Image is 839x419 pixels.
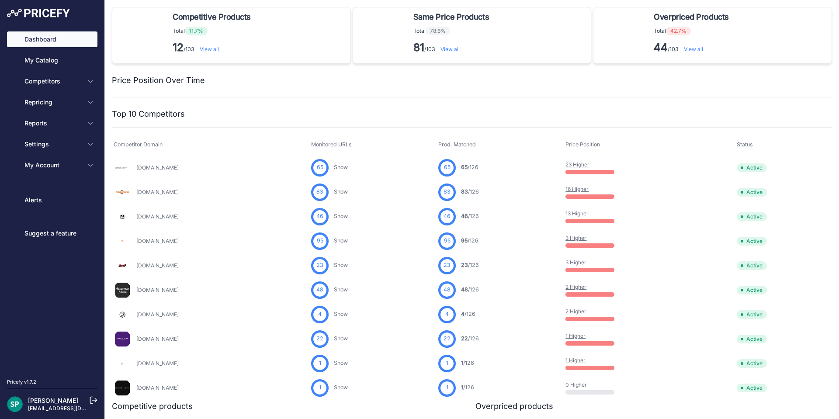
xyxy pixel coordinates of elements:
[24,140,82,149] span: Settings
[444,163,451,172] span: 65
[737,188,767,197] span: Active
[334,360,348,366] a: Show
[7,9,70,17] img: Pricefy Logo
[461,237,468,244] span: 95
[24,98,82,107] span: Repricing
[24,119,82,128] span: Reports
[565,357,586,364] a: 1 Higher
[413,11,489,23] span: Same Price Products
[28,397,78,404] a: [PERSON_NAME]
[112,108,185,120] h2: Top 10 Competitors
[426,27,450,35] span: 78.6%
[7,157,97,173] button: My Account
[136,262,179,269] a: [DOMAIN_NAME]
[444,212,451,221] span: 46
[7,192,97,208] a: Alerts
[173,27,254,35] p: Total
[461,164,478,170] a: 65/126
[318,310,322,319] span: 4
[565,308,586,315] a: 2 Higher
[444,188,451,196] span: 83
[461,311,475,317] a: 4/126
[7,52,97,68] a: My Catalog
[461,262,479,268] a: 23/126
[7,115,97,131] button: Reports
[654,41,668,54] strong: 44
[737,335,767,343] span: Active
[7,31,97,368] nav: Sidebar
[24,161,82,170] span: My Account
[461,262,468,268] span: 23
[461,188,468,195] span: 83
[112,74,205,87] h2: Price Position Over Time
[444,335,451,343] span: 22
[136,384,179,391] a: [DOMAIN_NAME]
[317,163,323,172] span: 65
[446,384,448,392] span: 1
[565,161,589,168] a: 23 Higher
[28,405,119,412] a: [EMAIL_ADDRESS][DOMAIN_NAME]
[316,286,323,294] span: 48
[173,41,254,55] p: /103
[200,46,219,52] a: View all
[114,141,163,148] span: Competitor Domain
[185,27,208,35] span: 11.7%
[334,237,348,244] a: Show
[461,360,463,366] span: 1
[319,359,321,367] span: 1
[136,336,179,342] a: [DOMAIN_NAME]
[334,188,348,195] a: Show
[316,212,323,221] span: 46
[112,400,193,412] h2: Competitive products
[438,141,476,148] span: Prod. Matched
[334,286,348,293] a: Show
[7,136,97,152] button: Settings
[444,286,451,294] span: 48
[319,384,321,392] span: 1
[444,237,451,245] span: 95
[334,213,348,219] a: Show
[461,213,468,219] span: 46
[654,11,728,23] span: Overpriced Products
[316,188,323,196] span: 83
[136,311,179,318] a: [DOMAIN_NAME]
[461,384,474,391] a: 1/126
[461,384,463,391] span: 1
[461,286,479,293] a: 48/126
[334,311,348,317] a: Show
[334,384,348,391] a: Show
[565,141,600,148] span: Price Position
[7,31,97,47] a: Dashboard
[461,286,468,293] span: 48
[7,225,97,241] a: Suggest a feature
[565,210,589,217] a: 13 Higher
[317,237,323,245] span: 95
[7,378,36,386] div: Pricefy v1.7.2
[565,332,586,339] a: 1 Higher
[136,164,179,171] a: [DOMAIN_NAME]
[565,186,589,192] a: 16 Higher
[737,286,767,294] span: Active
[136,360,179,367] a: [DOMAIN_NAME]
[24,77,82,86] span: Competitors
[461,237,478,244] a: 95/126
[654,27,732,35] p: Total
[413,41,492,55] p: /103
[737,384,767,392] span: Active
[666,27,691,35] span: 42.7%
[446,359,448,367] span: 1
[737,212,767,221] span: Active
[461,360,474,366] a: 1/126
[136,189,179,195] a: [DOMAIN_NAME]
[444,261,451,270] span: 23
[316,335,323,343] span: 22
[413,27,492,35] p: Total
[737,359,767,368] span: Active
[413,41,424,54] strong: 81
[136,213,179,220] a: [DOMAIN_NAME]
[7,94,97,110] button: Repricing
[461,335,468,342] span: 22
[565,381,621,388] p: 0 Higher
[737,163,767,172] span: Active
[737,141,753,148] span: Status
